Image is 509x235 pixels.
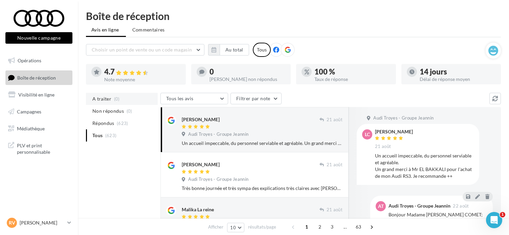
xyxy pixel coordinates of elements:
[182,161,220,168] div: [PERSON_NAME]
[208,224,223,230] span: Afficher
[353,221,364,232] span: 63
[4,105,74,119] a: Campagnes
[420,77,496,82] div: Délai de réponse moyen
[160,93,228,104] button: Tous les avis
[378,203,384,210] span: AT
[188,131,248,137] span: Audi Troyes - Groupe Jeannin
[365,131,370,138] span: LC
[253,43,271,57] div: Tous
[86,11,501,21] div: Boîte de réception
[340,221,351,232] span: ...
[420,68,496,76] div: 14 jours
[104,68,180,76] div: 4.7
[227,223,244,232] button: 10
[17,109,41,114] span: Campagnes
[208,44,249,56] button: Au total
[17,141,70,155] span: PLV et print personnalisable
[86,44,204,56] button: Choisir un point de vente ou un code magasin
[375,144,391,150] span: 21 août
[230,225,236,230] span: 10
[18,58,41,63] span: Opérations
[92,47,192,52] span: Choisir un point de vente ou un code magasin
[4,70,74,85] a: Boîte de réception
[92,95,111,102] span: A traiter
[314,77,391,82] div: Taux de réponse
[301,221,312,232] span: 1
[4,122,74,136] a: Médiathèque
[182,140,342,147] div: Un accueil impeccable, du personnel serviable et agréable. Un grand merci à Mr EL BAKKALI pour l'...
[17,74,56,80] span: Boîte de réception
[209,68,286,76] div: 0
[20,219,65,226] p: [PERSON_NAME]
[314,221,325,232] span: 2
[327,117,342,123] span: 21 août
[4,138,74,158] a: PLV et print personnalisable
[5,216,72,229] a: RV [PERSON_NAME]
[117,121,128,126] span: (623)
[230,93,282,104] button: Filtrer par note
[127,108,132,114] span: (0)
[327,221,337,232] span: 3
[132,26,165,33] span: Commentaires
[375,129,413,134] div: [PERSON_NAME]
[5,32,72,44] button: Nouvelle campagne
[327,162,342,168] span: 21 août
[182,116,220,123] div: [PERSON_NAME]
[327,207,342,213] span: 21 août
[209,77,286,82] div: [PERSON_NAME] non répondus
[453,204,469,208] span: 22 août
[9,219,15,226] span: RV
[18,92,54,98] span: Visibilité en ligne
[314,68,391,76] div: 100 %
[389,204,450,208] div: Audi Troyes - Groupe Jeannin
[248,224,276,230] span: résultats/page
[4,88,74,102] a: Visibilité en ligne
[182,206,214,213] div: Malika La reine
[182,185,342,192] div: Très bonne journée et très sympa des explications très claires avec [PERSON_NAME] pour l'achat de...
[104,77,180,82] div: Note moyenne
[114,96,120,102] span: (0)
[166,95,194,101] span: Tous les avis
[375,152,474,179] div: Un accueil impeccable, du personnel serviable et agréable. Un grand merci à Mr EL BAKKALI pour l'...
[486,212,502,228] iframe: Intercom live chat
[188,176,248,183] span: Audi Troyes - Groupe Jeannin
[92,108,124,114] span: Non répondus
[220,44,249,56] button: Au total
[500,212,505,217] span: 1
[17,125,45,131] span: Médiathèque
[373,115,434,121] span: Audi Troyes - Groupe Jeannin
[92,120,114,127] span: Répondus
[4,54,74,68] a: Opérations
